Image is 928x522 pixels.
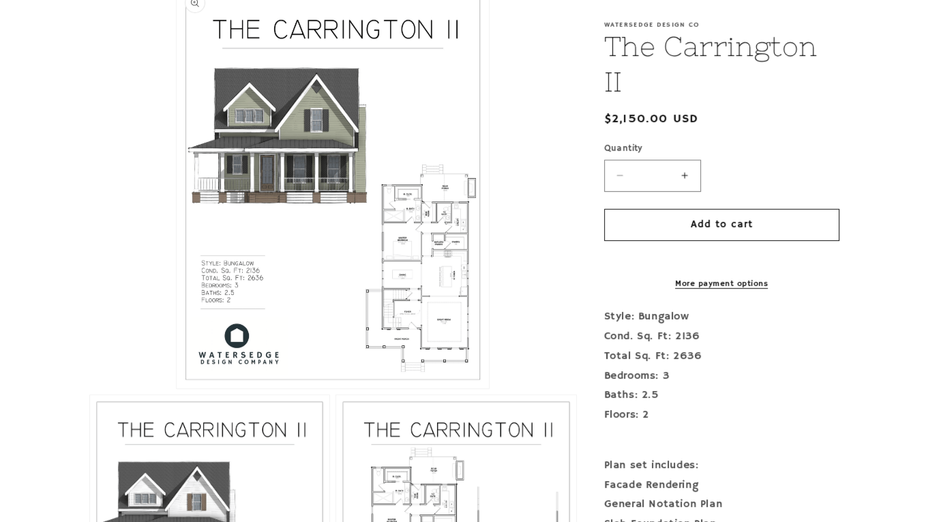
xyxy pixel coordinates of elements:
button: Add to cart [604,209,839,241]
p: Style: Bungalow Cond. Sq. Ft: 2136 Total Sq. Ft: 2636 Bedrooms: 3 Baths: 2.5 Floors: 2 [604,307,839,445]
div: Facade Rendering [604,476,839,495]
div: Plan set includes: [604,456,839,476]
div: General Notation Plan [604,495,839,514]
label: Quantity [604,142,839,156]
span: $2,150.00 USD [604,110,699,128]
a: More payment options [604,278,839,290]
p: Watersedge Design Co [604,20,839,29]
h1: The Carrington II [604,29,839,100]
